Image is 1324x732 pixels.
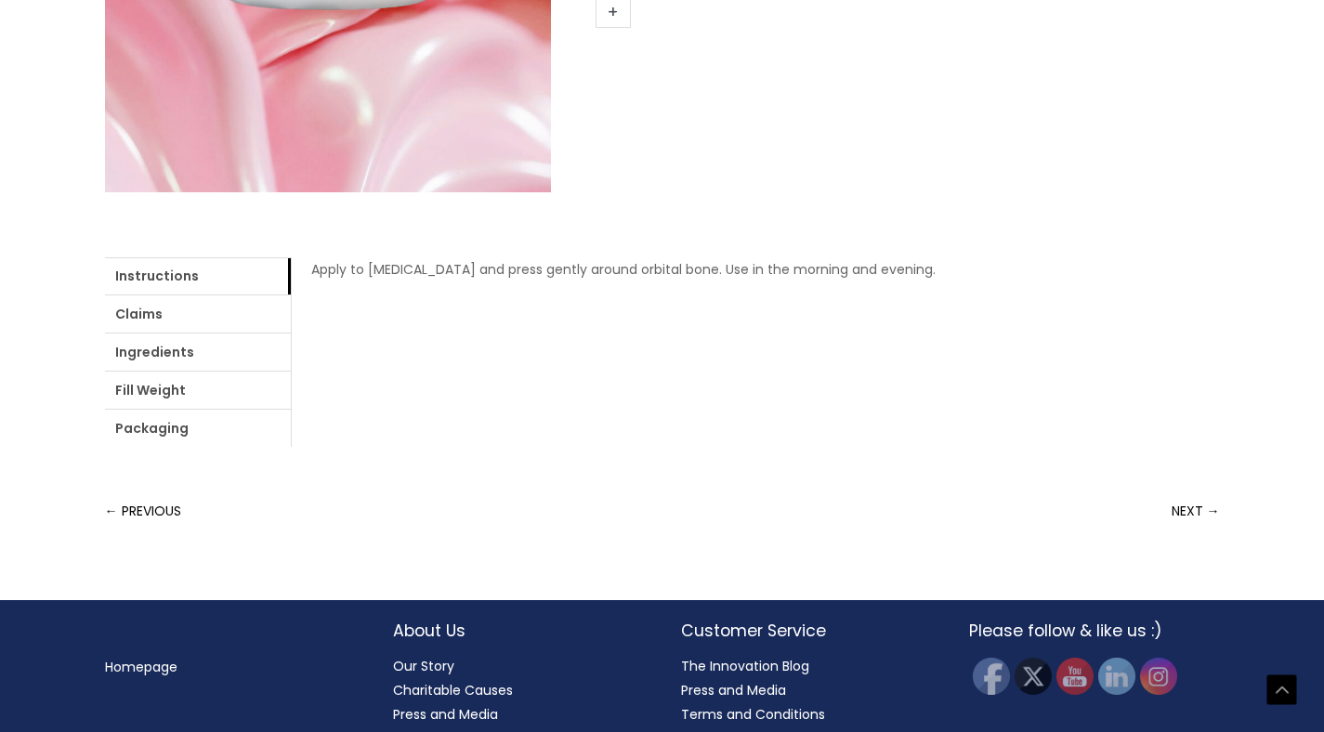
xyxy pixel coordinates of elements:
[1015,658,1052,695] img: Twitter
[393,705,498,724] a: Press and Media
[681,619,932,643] h2: Customer Service
[393,654,644,726] nav: About Us
[393,619,644,643] h2: About Us
[393,657,454,675] a: Our Story
[973,658,1010,695] img: Facebook
[105,658,177,676] a: Homepage
[105,333,291,371] a: Ingredients
[105,257,291,294] a: Instructions
[311,257,1200,281] p: Apply to [MEDICAL_DATA] and press gently around orbital bone. Use in the morning and evening.
[681,705,825,724] a: Terms and Conditions
[681,657,809,675] a: The Innovation Blog
[393,681,513,699] a: Charitable Causes
[105,492,181,529] a: ← PREVIOUS
[969,619,1220,643] h2: Please follow & like us :)
[105,295,291,333] a: Claims
[681,681,786,699] a: Press and Media
[105,655,356,679] nav: Menu
[105,372,291,409] a: Fill Weight
[1172,492,1220,529] a: NEXT →
[105,410,291,447] a: Packaging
